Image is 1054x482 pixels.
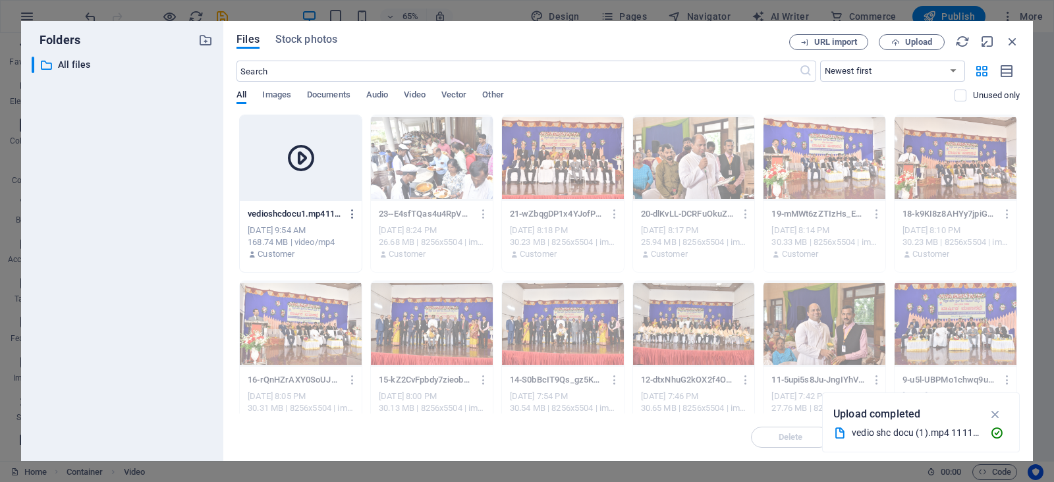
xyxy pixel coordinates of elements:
[32,57,34,73] div: ​
[771,390,877,402] div: [DATE] 7:42 PM
[248,374,341,386] p: 16-rQnHZrAXY0SoUJP35O97QQ.jpg
[641,390,747,402] div: [DATE] 7:46 PM
[32,32,80,49] p: Folders
[379,236,485,248] div: 26.68 MB | 8256x5504 | image/jpeg
[641,374,735,386] p: 12-dtxNhuG2kOX2f4OSh5uiGQ.jpg
[905,38,932,46] span: Upload
[641,402,747,414] div: 30.65 MB | 8256x5504 | image/jpeg
[510,225,616,236] div: [DATE] 8:18 PM
[379,208,472,220] p: 23--E4sfTQas4u4RpVAdl7g0w.jpg
[482,87,503,105] span: Other
[955,34,970,49] i: Reload
[895,115,1016,201] div: This file has already been selected or is not supported by this element
[641,236,747,248] div: 25.94 MB | 8256x5504 | image/jpeg
[379,390,485,402] div: [DATE] 8:00 PM
[371,115,493,201] div: This file has already been selected or is not supported by this element
[902,390,1009,402] div: [DATE] 7:37 PM
[510,374,603,386] p: 14-S0bBcIT9Qs_gz5KKPZ3Z3w.jpg
[379,225,485,236] div: [DATE] 8:24 PM
[236,87,246,105] span: All
[771,225,877,236] div: [DATE] 8:14 PM
[404,87,425,105] span: Video
[379,374,472,386] p: 15-kZ2CvFpbdy7zieob6I1gPQ.jpg
[771,374,865,386] p: 11-5upi5s8Ju-JngIYhVkbSiw.jpg
[980,34,995,49] i: Minimize
[852,425,980,441] div: vedio shc docu (1).mp4 111111 (1) (1).mp4
[902,374,996,386] p: 9-u5l-UBPMo1chwq9uE0yk_Q.jpg
[248,225,354,236] div: [DATE] 9:54 AM
[771,402,877,414] div: 27.76 MB | 8256x5504 | image/jpeg
[902,236,1009,248] div: 30.23 MB | 8256x5504 | image/jpeg
[902,225,1009,236] div: [DATE] 8:10 PM
[763,115,885,201] div: This file has already been selected or is not supported by this element
[763,281,885,367] div: This file has already been selected or is not supported by this element
[240,281,362,367] div: This file has already been selected or is not supported by this element
[633,115,755,201] div: This file has already been selected or is not supported by this element
[633,281,755,367] div: This file has already been selected or is not supported by this element
[782,248,819,260] p: Customer
[366,87,388,105] span: Audio
[389,248,426,260] p: Customer
[879,34,945,50] button: Upload
[441,87,467,105] span: Vector
[895,281,1016,367] div: This file has already been selected or is not supported by this element
[248,236,354,248] div: 168.74 MB | video/mp4
[814,38,857,46] span: URL import
[502,281,624,367] div: This file has already been selected or is not supported by this element
[307,87,350,105] span: Documents
[641,208,735,220] p: 20-dlKvLL-DCRFuOkuZnKqSyQ.jpg
[248,208,341,220] p: vedioshcdocu1.mp411111111-roAFBteLzp53nd1kIGpv9g.mp4
[1005,34,1020,49] i: Close
[833,406,920,423] p: Upload completed
[510,208,603,220] p: 21-wZbqgDP1x4YJofPZf27sSw.jpg
[510,402,616,414] div: 30.54 MB | 8256x5504 | image/jpeg
[236,32,260,47] span: Files
[789,34,868,50] button: URL import
[520,248,557,260] p: Customer
[502,115,624,201] div: This file has already been selected or is not supported by this element
[262,87,291,105] span: Images
[58,57,188,72] p: All files
[510,236,616,248] div: 30.23 MB | 8256x5504 | image/jpeg
[973,90,1020,101] p: Displays only files that are not in use on the website. Files added during this session can still...
[912,248,949,260] p: Customer
[258,248,294,260] p: Customer
[198,33,213,47] i: Create new folder
[651,248,688,260] p: Customer
[771,208,865,220] p: 19-mMWt6zZTIzHs_EVWGIMs_w.jpg
[248,402,354,414] div: 30.31 MB | 8256x5504 | image/jpeg
[371,281,493,367] div: This file has already been selected or is not supported by this element
[771,236,877,248] div: 30.33 MB | 8256x5504 | image/jpeg
[236,61,798,82] input: Search
[379,402,485,414] div: 30.13 MB | 8256x5504 | image/jpeg
[641,225,747,236] div: [DATE] 8:17 PM
[510,390,616,402] div: [DATE] 7:54 PM
[902,208,996,220] p: 18-k9KI8z8AHYy7jpiGdwbR3g.jpg
[275,32,337,47] span: Stock photos
[248,390,354,402] div: [DATE] 8:05 PM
